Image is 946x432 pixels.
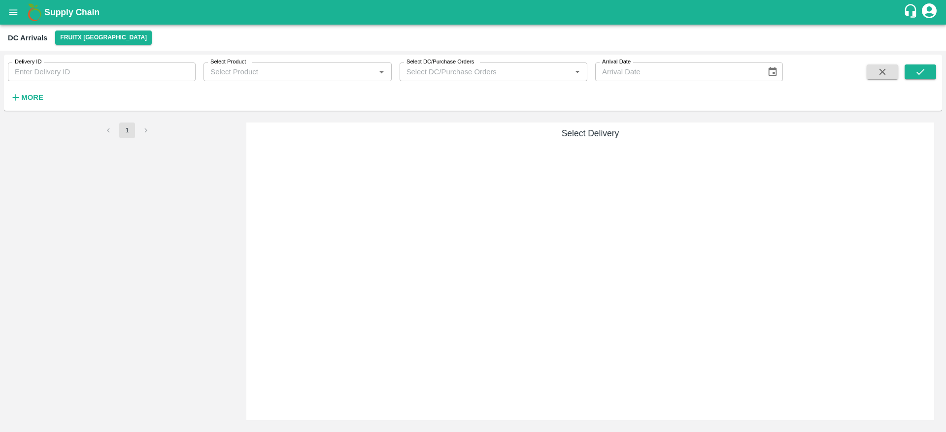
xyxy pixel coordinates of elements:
label: Select Product [210,58,246,66]
nav: pagination navigation [99,123,155,138]
input: Select Product [206,65,372,78]
button: page 1 [119,123,135,138]
button: More [8,89,46,106]
input: Enter Delivery ID [8,62,196,81]
label: Arrival Date [602,58,631,66]
div: customer-support [903,3,920,21]
input: Arrival Date [595,62,759,81]
button: Open [375,65,388,78]
label: Select DC/Purchase Orders [406,58,474,66]
button: open drawer [2,1,25,24]
a: Supply Chain [44,5,903,19]
button: Choose date [763,62,782,81]
div: DC Arrivals [8,31,47,44]
button: Select DC [55,31,152,45]
label: Delivery ID [15,58,41,66]
img: logo [25,2,44,22]
strong: More [21,93,43,101]
b: Supply Chain [44,7,100,17]
div: account of current user [920,2,938,23]
button: Open [571,65,584,78]
h6: Select Delivery [250,126,930,140]
input: Select DC/Purchase Orders [403,65,555,78]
